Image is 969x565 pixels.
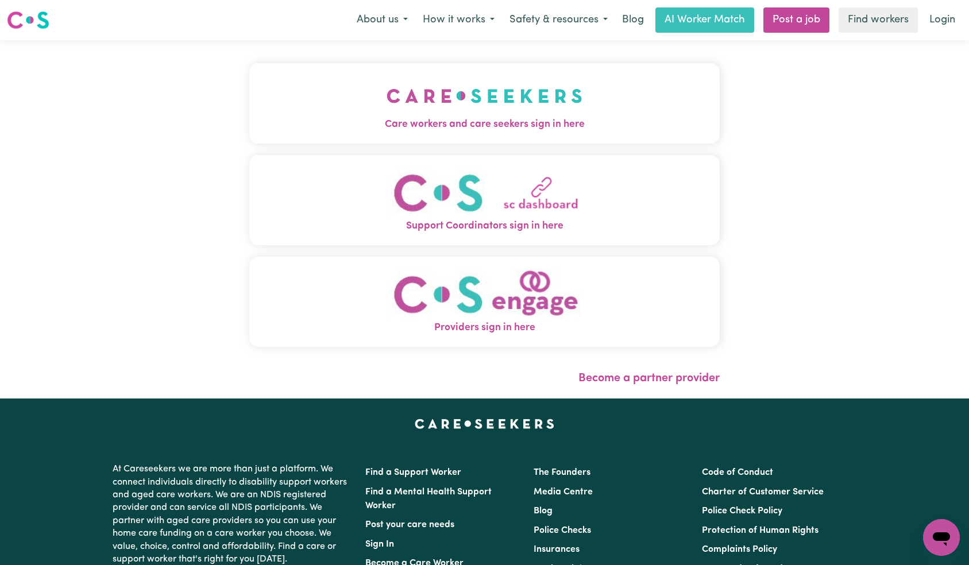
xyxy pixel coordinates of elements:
iframe: Button to launch messaging window [923,519,960,556]
a: Police Check Policy [702,506,782,516]
a: Find a Mental Health Support Worker [365,487,492,510]
button: About us [349,8,415,32]
button: Providers sign in here [249,257,720,347]
a: AI Worker Match [655,7,754,33]
a: Post your care needs [365,520,454,529]
a: Become a partner provider [578,373,720,384]
a: Complaints Policy [702,545,777,554]
button: Support Coordinators sign in here [249,155,720,245]
button: How it works [415,8,502,32]
a: Insurances [534,545,580,554]
a: Police Checks [534,526,591,535]
span: Care workers and care seekers sign in here [249,117,720,132]
button: Care workers and care seekers sign in here [249,63,720,144]
a: Login [922,7,962,33]
button: Safety & resources [502,8,615,32]
a: Protection of Human Rights [702,526,819,535]
a: Find workers [839,7,918,33]
a: The Founders [534,468,590,477]
img: Careseekers logo [7,10,49,30]
a: Find a Support Worker [365,468,461,477]
a: Blog [615,7,651,33]
span: Support Coordinators sign in here [249,219,720,234]
a: Blog [534,506,553,516]
a: Code of Conduct [702,468,773,477]
a: Post a job [763,7,829,33]
a: Charter of Customer Service [702,487,824,497]
a: Sign In [365,540,394,549]
a: Media Centre [534,487,593,497]
span: Providers sign in here [249,320,720,335]
a: Careseekers home page [415,419,554,428]
a: Careseekers logo [7,7,49,33]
